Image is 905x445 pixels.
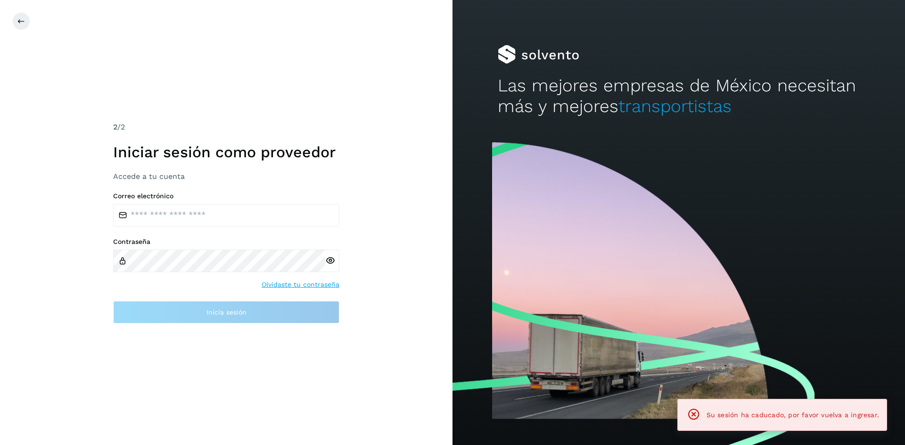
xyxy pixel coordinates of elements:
[113,143,339,161] h1: Iniciar sesión como proveedor
[113,238,339,246] label: Contraseña
[262,280,339,290] a: Olvidaste tu contraseña
[618,96,732,116] span: transportistas
[113,172,339,181] h3: Accede a tu cuenta
[707,411,879,419] span: Su sesión ha caducado, por favor vuelva a ingresar.
[113,121,339,133] div: /2
[206,309,247,316] span: Inicia sesión
[113,301,339,324] button: Inicia sesión
[498,75,860,117] h2: Las mejores empresas de México necesitan más y mejores
[113,192,339,200] label: Correo electrónico
[113,122,117,131] span: 2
